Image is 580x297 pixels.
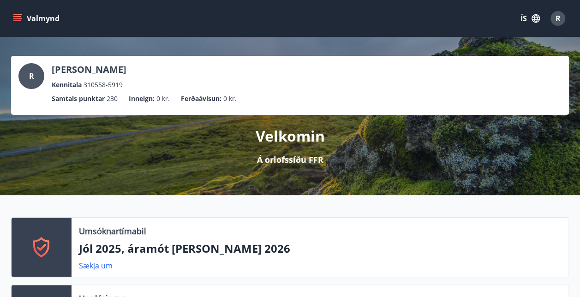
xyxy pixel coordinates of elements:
p: Umsóknartímabil [79,225,146,237]
p: Á orlofssíðu FFR [257,154,323,166]
button: R [547,7,569,30]
p: Velkomin [256,126,325,146]
p: Samtals punktar [52,94,105,104]
span: R [556,13,561,24]
span: 0 kr. [223,94,237,104]
p: Inneign : [129,94,155,104]
p: [PERSON_NAME] [52,63,126,76]
p: Ferðaávísun : [181,94,221,104]
button: ÍS [515,10,545,27]
span: 310558-5919 [84,80,123,90]
span: R [29,71,34,81]
button: menu [11,10,63,27]
p: Jól 2025, áramót [PERSON_NAME] 2026 [79,241,561,256]
span: 0 kr. [156,94,170,104]
p: Kennitala [52,80,82,90]
a: Sækja um [79,261,113,271]
span: 230 [107,94,118,104]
